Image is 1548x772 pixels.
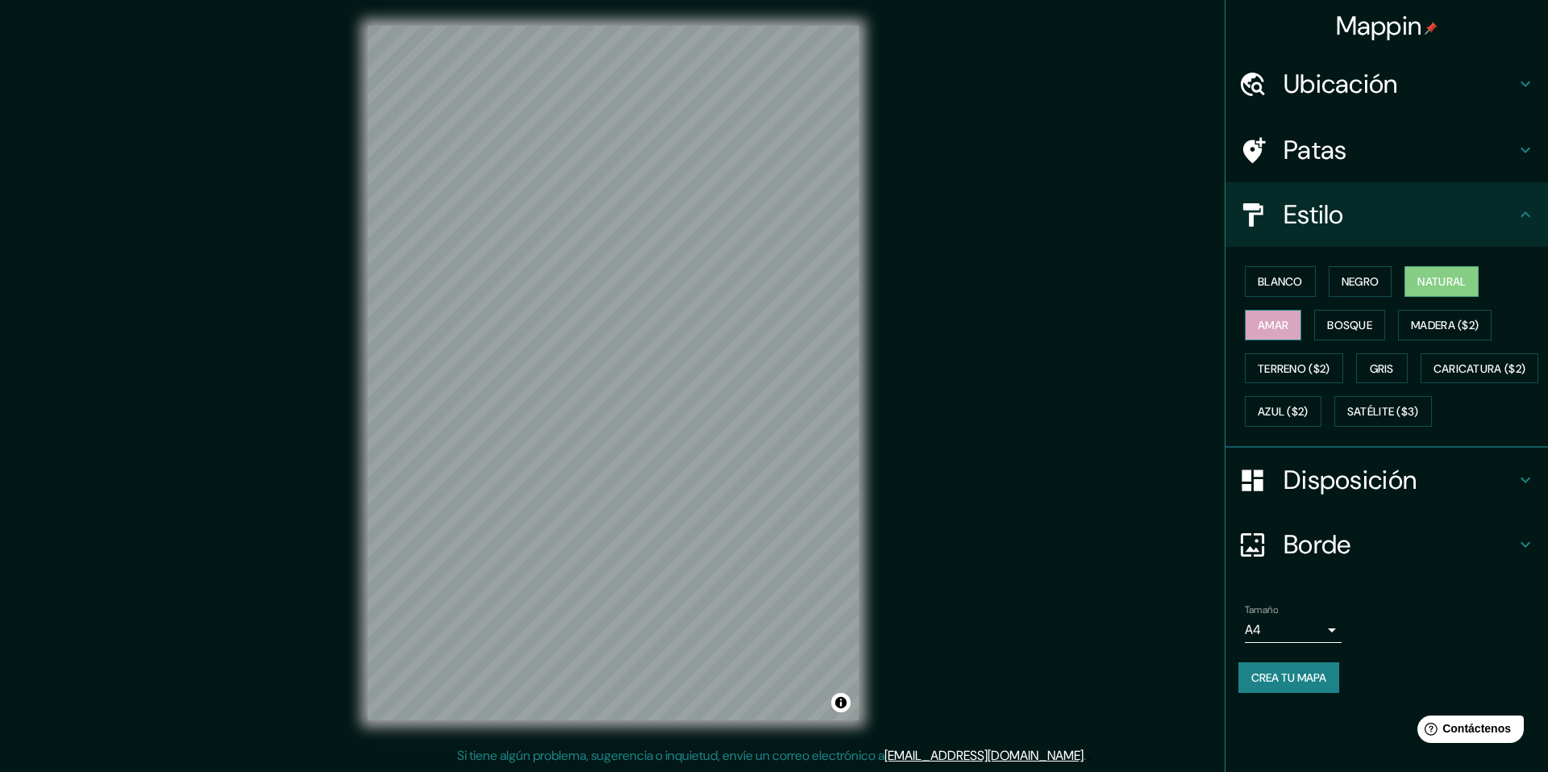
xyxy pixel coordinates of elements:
[1245,621,1261,638] font: A4
[1225,52,1548,116] div: Ubicación
[1258,361,1330,376] font: Terreno ($2)
[1086,746,1088,764] font: .
[1411,318,1479,332] font: Madera ($2)
[1245,353,1343,384] button: Terreno ($2)
[1327,318,1372,332] font: Bosque
[1284,198,1344,232] font: Estilo
[1284,528,1351,561] font: Borde
[1251,670,1326,685] font: Crea tu mapa
[1356,353,1408,384] button: Gris
[1434,361,1526,376] font: Caricatura ($2)
[1238,662,1339,693] button: Crea tu mapa
[1245,310,1301,340] button: Amar
[1329,266,1392,297] button: Negro
[1425,22,1438,35] img: pin-icon.png
[1284,67,1398,101] font: Ubicación
[1404,709,1530,754] iframe: Lanzador de widgets de ayuda
[1084,747,1086,764] font: .
[457,747,884,764] font: Si tiene algún problema, sugerencia o inquietud, envíe un correo electrónico a
[1342,274,1379,289] font: Negro
[1284,463,1417,497] font: Disposición
[1284,133,1347,167] font: Patas
[1225,182,1548,247] div: Estilo
[1225,512,1548,577] div: Borde
[1258,318,1288,332] font: Amar
[1245,603,1278,616] font: Tamaño
[1245,396,1321,427] button: Azul ($2)
[884,747,1084,764] a: [EMAIL_ADDRESS][DOMAIN_NAME]
[368,26,859,720] canvas: Mapa
[1417,274,1466,289] font: Natural
[1088,746,1092,764] font: .
[1398,310,1492,340] button: Madera ($2)
[1258,274,1303,289] font: Blanco
[1245,266,1316,297] button: Blanco
[1336,9,1422,43] font: Mappin
[1404,266,1479,297] button: Natural
[831,693,851,712] button: Activar o desactivar atribución
[1225,118,1548,182] div: Patas
[1245,617,1342,643] div: A4
[1421,353,1539,384] button: Caricatura ($2)
[1258,405,1309,419] font: Azul ($2)
[1334,396,1432,427] button: Satélite ($3)
[1347,405,1419,419] font: Satélite ($3)
[1314,310,1385,340] button: Bosque
[1225,448,1548,512] div: Disposición
[1370,361,1394,376] font: Gris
